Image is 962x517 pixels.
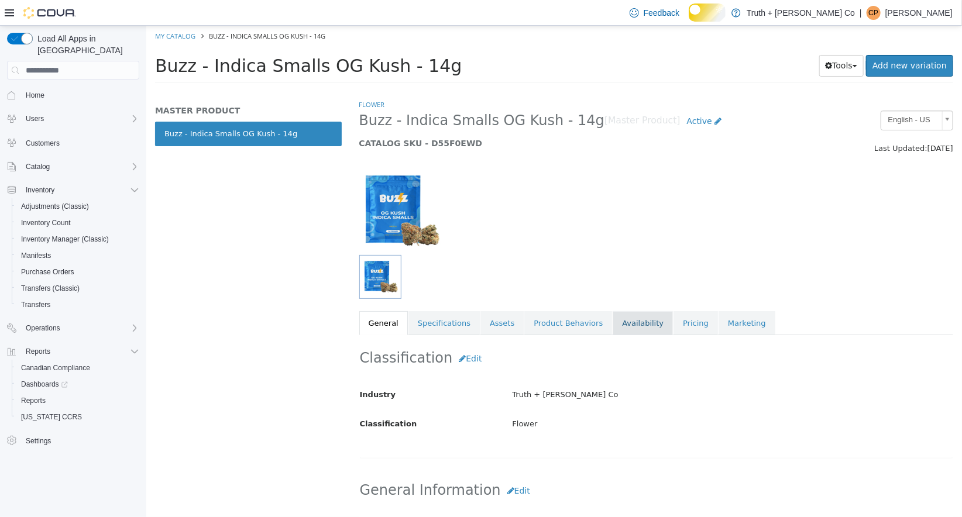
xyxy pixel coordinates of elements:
[16,298,139,312] span: Transfers
[16,281,139,295] span: Transfers (Classic)
[673,29,718,51] button: Tools
[21,218,71,228] span: Inventory Count
[213,112,654,123] h5: CATALOG SKU - D55F0EWD
[458,91,534,100] small: [Master Product]
[12,392,144,409] button: Reports
[12,297,144,313] button: Transfers
[9,96,195,120] a: Buzz - Indica Smalls OG Kush - 14g
[21,202,89,211] span: Adjustments (Classic)
[213,285,262,310] a: General
[21,267,74,277] span: Purchase Orders
[26,436,51,446] span: Settings
[21,321,139,335] span: Operations
[735,85,791,104] span: English - US
[21,160,54,174] button: Catalog
[21,300,50,309] span: Transfers
[21,284,80,293] span: Transfers (Classic)
[16,394,139,408] span: Reports
[16,216,139,230] span: Inventory Count
[26,114,44,123] span: Users
[16,377,73,391] a: Dashboards
[16,361,139,375] span: Canadian Compliance
[21,434,56,448] a: Settings
[21,136,64,150] a: Customers
[869,6,879,20] span: CP
[214,364,250,373] span: Industry
[21,183,59,197] button: Inventory
[21,88,139,102] span: Home
[21,380,68,389] span: Dashboards
[23,7,76,19] img: Cova
[2,111,144,127] button: Users
[12,264,144,280] button: Purchase Orders
[16,249,56,263] a: Manifests
[21,235,109,244] span: Inventory Manager (Classic)
[306,322,342,344] button: Edit
[357,388,815,409] div: Flower
[378,285,466,310] a: Product Behaviors
[26,323,60,333] span: Operations
[21,433,139,448] span: Settings
[527,285,572,310] a: Pricing
[355,454,390,476] button: Edit
[747,6,855,20] p: Truth + [PERSON_NAME] Co
[12,409,144,425] button: [US_STATE] CCRS
[214,322,807,344] h2: Classification
[728,118,781,127] span: Last Updated:
[26,347,50,356] span: Reports
[21,321,65,335] button: Operations
[16,265,139,279] span: Purchase Orders
[12,215,144,231] button: Inventory Count
[16,265,79,279] a: Purchase Orders
[534,85,582,106] a: Active
[16,216,75,230] a: Inventory Count
[21,112,139,126] span: Users
[734,85,807,105] a: English - US
[63,6,179,15] span: Buzz - Indica Smalls OG Kush - 14g
[16,410,139,424] span: Washington CCRS
[572,285,629,310] a: Marketing
[16,410,87,424] a: [US_STATE] CCRS
[262,285,334,310] a: Specifications
[16,232,114,246] a: Inventory Manager (Classic)
[16,361,95,375] a: Canadian Compliance
[213,86,459,104] span: Buzz - Indica Smalls OG Kush - 14g
[2,320,144,336] button: Operations
[16,298,55,312] a: Transfers
[644,7,679,19] span: Feedback
[12,247,144,264] button: Manifests
[21,363,90,373] span: Canadian Compliance
[16,199,139,213] span: Adjustments (Classic)
[12,231,144,247] button: Inventory Manager (Classic)
[21,344,55,359] button: Reports
[2,182,144,198] button: Inventory
[16,199,94,213] a: Adjustments (Classic)
[885,6,953,20] p: [PERSON_NAME]
[12,198,144,215] button: Adjustments (Classic)
[21,112,49,126] button: Users
[12,280,144,297] button: Transfers (Classic)
[214,454,807,476] h2: General Information
[26,139,60,148] span: Customers
[720,29,807,51] a: Add new variation
[357,359,815,380] div: Truth + [PERSON_NAME] Co
[16,377,139,391] span: Dashboards
[21,88,49,102] a: Home
[2,432,144,449] button: Settings
[16,249,139,263] span: Manifests
[214,394,271,402] span: Classification
[16,232,139,246] span: Inventory Manager (Classic)
[21,160,139,174] span: Catalog
[21,251,51,260] span: Manifests
[21,396,46,405] span: Reports
[26,162,50,171] span: Catalog
[9,80,195,90] h5: MASTER PRODUCT
[2,134,144,151] button: Customers
[2,87,144,104] button: Home
[2,158,144,175] button: Catalog
[33,33,139,56] span: Load All Apps in [GEOGRAPHIC_DATA]
[334,285,377,310] a: Assets
[21,183,139,197] span: Inventory
[357,491,815,511] div: Buzz - Indica Smalls OG Kush - 14g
